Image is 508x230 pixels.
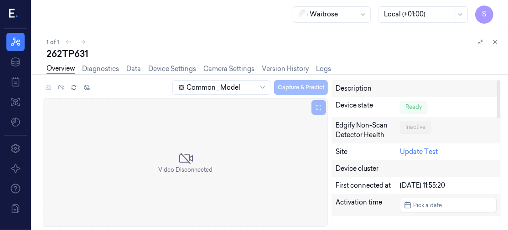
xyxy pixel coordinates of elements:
[475,5,493,24] button: S
[126,64,141,74] a: Data
[336,147,400,157] div: Site
[400,121,431,133] div: Inactive
[411,201,442,210] span: Pick a date
[400,101,427,113] div: Ready
[82,64,119,74] a: Diagnostics
[47,64,75,74] a: Overview
[400,148,438,156] a: Update Test
[158,166,213,174] span: Video Disconnected
[148,64,196,74] a: Device Settings
[203,64,254,74] a: Camera Settings
[336,198,400,212] div: Activation time
[262,64,309,74] a: Version History
[336,164,400,174] div: Device cluster
[336,181,400,190] div: First connected at
[400,198,497,212] button: Pick a date
[316,64,331,74] a: Logs
[47,38,59,46] span: 1 of 1
[336,84,400,93] div: Description
[400,181,497,190] div: [DATE] 11:55:20
[47,47,501,60] div: 262TP631
[336,121,400,140] div: Edgify Non-Scan Detector Health
[336,101,400,113] div: Device state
